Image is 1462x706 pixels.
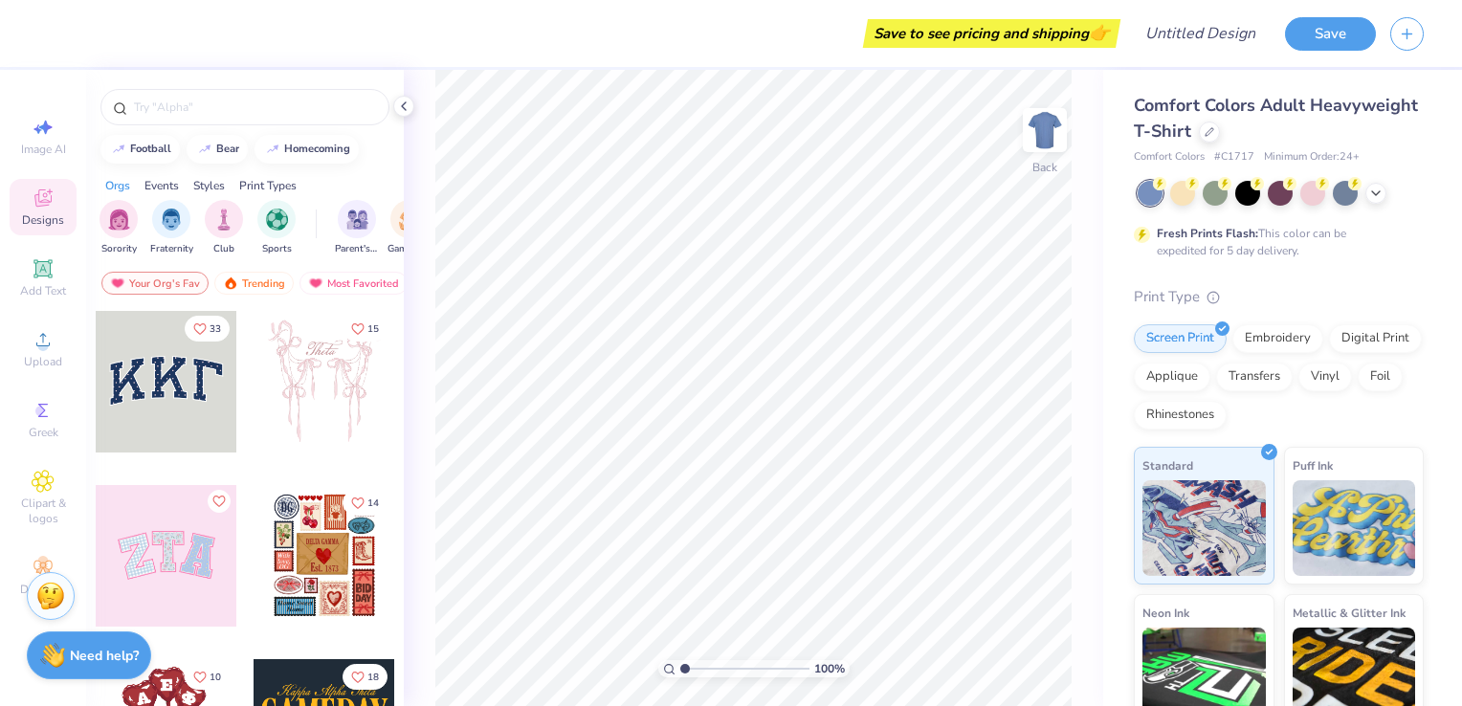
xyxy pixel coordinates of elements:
img: Puff Ink [1293,480,1416,576]
div: Vinyl [1298,363,1352,391]
img: Game Day Image [399,209,421,231]
button: filter button [388,200,432,256]
input: Untitled Design [1130,14,1271,53]
button: Like [343,490,388,516]
div: Print Type [1134,286,1424,308]
span: Game Day [388,242,432,256]
button: filter button [257,200,296,256]
span: Upload [24,354,62,369]
img: trend_line.gif [111,143,126,155]
span: # C1717 [1214,149,1254,165]
span: Comfort Colors [1134,149,1205,165]
img: most_fav.gif [308,276,323,290]
div: football [130,143,171,154]
button: filter button [205,200,243,256]
div: Save to see pricing and shipping [868,19,1116,48]
img: Fraternity Image [161,209,182,231]
div: Back [1032,159,1057,176]
span: 14 [367,498,379,508]
span: Designs [22,212,64,228]
button: bear [187,135,248,164]
img: trend_line.gif [197,143,212,155]
div: homecoming [284,143,350,154]
div: filter for Fraternity [150,200,193,256]
div: filter for Sorority [100,200,138,256]
div: Applique [1134,363,1210,391]
span: Neon Ink [1142,603,1189,623]
strong: Fresh Prints Flash: [1157,226,1258,241]
button: Like [343,316,388,342]
div: bear [216,143,239,154]
span: Metallic & Glitter Ink [1293,603,1406,623]
span: Standard [1142,455,1193,475]
div: Most Favorited [299,272,408,295]
div: Events [144,177,179,194]
div: Styles [193,177,225,194]
div: filter for Game Day [388,200,432,256]
span: 15 [367,324,379,334]
span: 100 % [814,660,845,677]
img: Sorority Image [108,209,130,231]
span: Comfort Colors Adult Heavyweight T-Shirt [1134,94,1418,143]
strong: Need help? [70,647,139,665]
div: Digital Print [1329,324,1422,353]
div: Screen Print [1134,324,1227,353]
span: Puff Ink [1293,455,1333,475]
span: 33 [210,324,221,334]
input: Try "Alpha" [132,98,377,117]
span: Minimum Order: 24 + [1264,149,1360,165]
div: Print Types [239,177,297,194]
img: most_fav.gif [110,276,125,290]
div: filter for Sports [257,200,296,256]
img: trending.gif [223,276,238,290]
button: filter button [150,200,193,256]
button: homecoming [255,135,359,164]
div: Foil [1358,363,1403,391]
img: trend_line.gif [265,143,280,155]
div: Embroidery [1232,324,1323,353]
span: Add Text [20,283,66,298]
span: Parent's Weekend [335,242,379,256]
div: Transfers [1216,363,1293,391]
div: Your Org's Fav [101,272,209,295]
button: filter button [100,200,138,256]
span: Greek [29,425,58,440]
button: Like [343,664,388,690]
span: Fraternity [150,242,193,256]
button: Like [208,490,231,513]
img: Standard [1142,480,1266,576]
span: Club [213,242,234,256]
span: Sports [262,242,292,256]
div: Rhinestones [1134,401,1227,430]
img: Sports Image [266,209,288,231]
div: This color can be expedited for 5 day delivery. [1157,225,1392,259]
span: Image AI [21,142,66,157]
img: Club Image [213,209,234,231]
div: Trending [214,272,294,295]
button: Like [185,664,230,690]
button: filter button [335,200,379,256]
span: 18 [367,673,379,682]
span: 👉 [1089,21,1110,44]
span: Clipart & logos [10,496,77,526]
span: Decorate [20,582,66,597]
div: filter for Parent's Weekend [335,200,379,256]
button: football [100,135,180,164]
span: Sorority [101,242,137,256]
img: Back [1026,111,1064,149]
span: 10 [210,673,221,682]
img: Parent's Weekend Image [346,209,368,231]
button: Save [1285,17,1376,51]
div: Orgs [105,177,130,194]
div: filter for Club [205,200,243,256]
button: Like [185,316,230,342]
